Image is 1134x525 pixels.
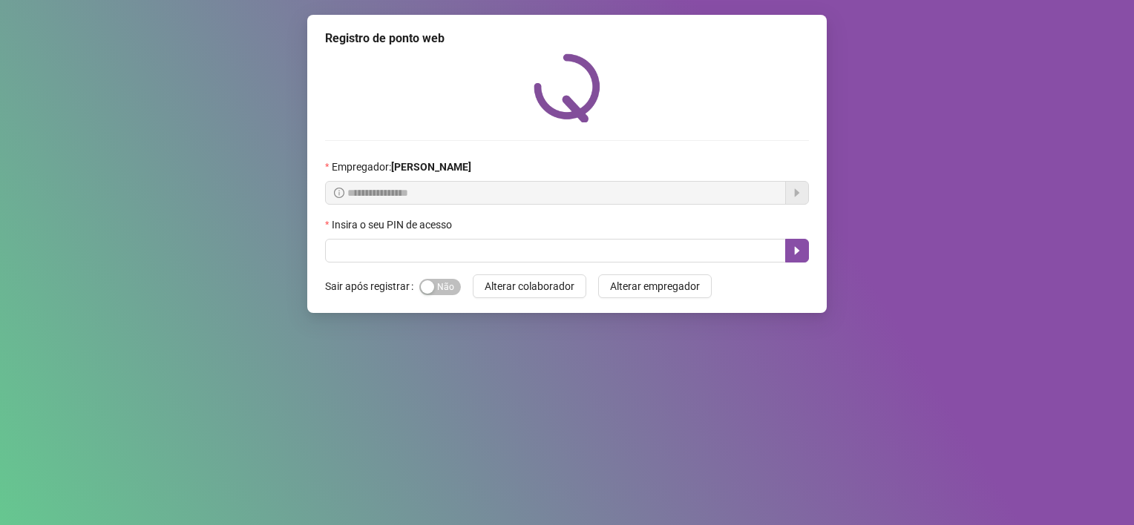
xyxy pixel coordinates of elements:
[325,274,419,298] label: Sair após registrar
[534,53,600,122] img: QRPoint
[325,30,809,47] div: Registro de ponto web
[334,188,344,198] span: info-circle
[325,217,462,233] label: Insira o seu PIN de acesso
[598,274,712,298] button: Alterar empregador
[391,161,471,173] strong: [PERSON_NAME]
[485,278,574,294] span: Alterar colaborador
[473,274,586,298] button: Alterar colaborador
[791,245,803,257] span: caret-right
[332,159,471,175] span: Empregador :
[610,278,700,294] span: Alterar empregador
